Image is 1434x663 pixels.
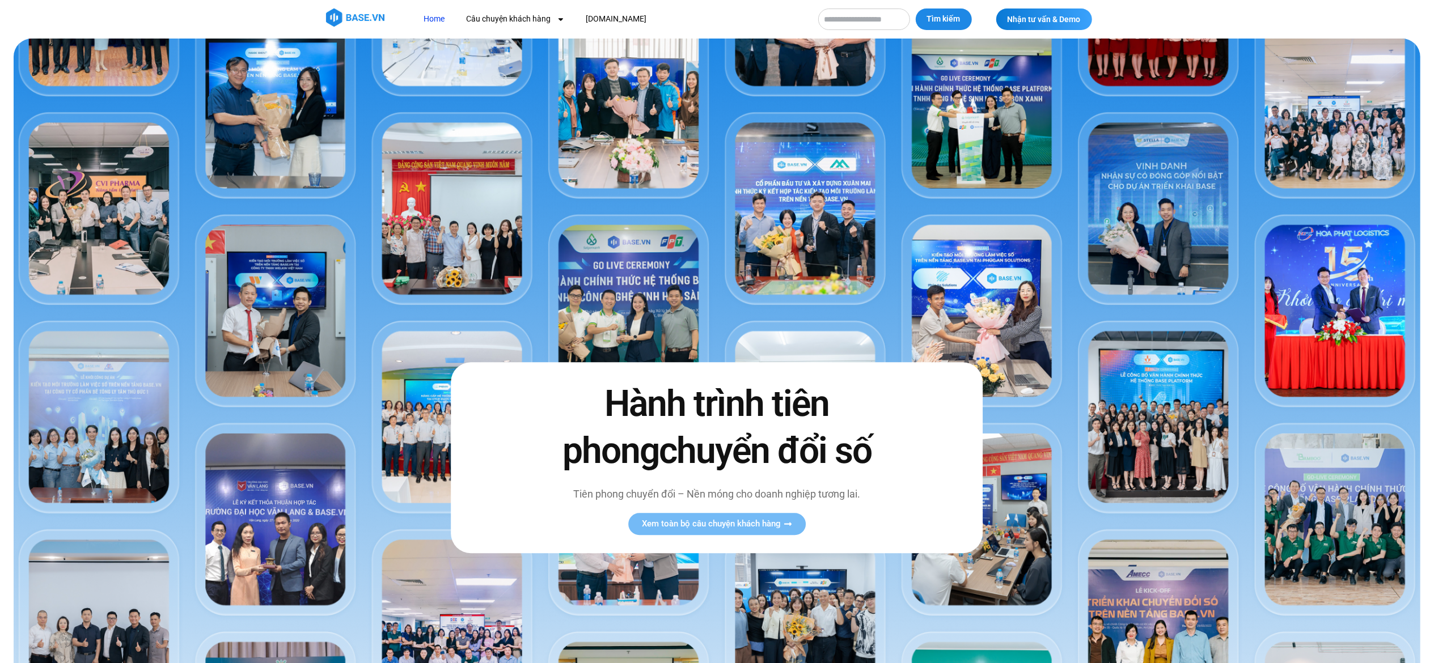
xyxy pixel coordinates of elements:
[996,8,1092,30] a: Nhận tư vấn & Demo
[538,381,895,475] h2: Hành trình tiên phong
[416,8,454,29] a: Home
[538,486,895,501] p: Tiên phong chuyển đổi – Nền móng cho doanh nghiệp tương lai.
[927,14,961,25] span: Tìm kiếm
[916,8,972,30] button: Tìm kiếm
[1008,15,1081,23] span: Nhận tư vấn & Demo
[578,8,655,29] a: [DOMAIN_NAME]
[642,520,781,528] span: Xem toàn bộ câu chuyện khách hàng
[659,430,872,473] span: chuyển đổi số
[458,8,573,29] a: Câu chuyện khách hàng
[416,8,807,29] nav: Menu
[628,513,806,535] a: Xem toàn bộ câu chuyện khách hàng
